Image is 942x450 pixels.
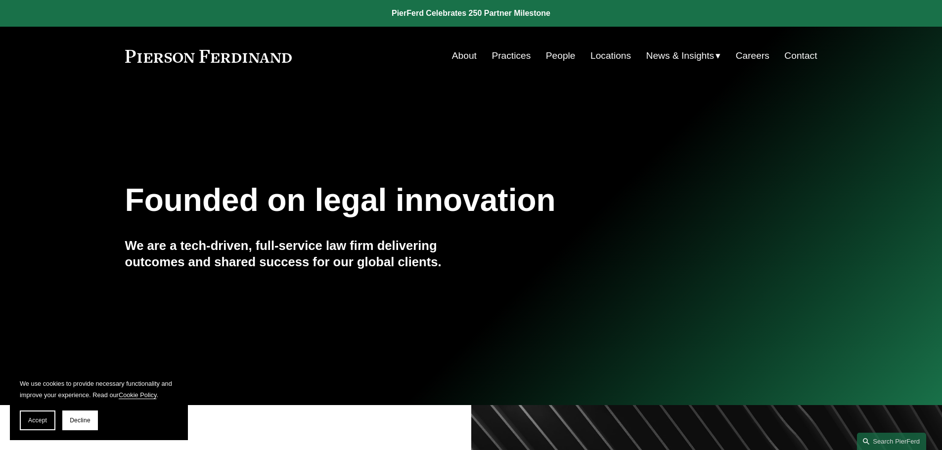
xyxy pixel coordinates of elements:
[62,410,98,430] button: Decline
[452,46,477,65] a: About
[20,410,55,430] button: Accept
[784,46,817,65] a: Contact
[736,46,769,65] a: Careers
[70,417,90,424] span: Decline
[646,47,715,65] span: News & Insights
[590,46,631,65] a: Locations
[125,238,471,270] h4: We are a tech-driven, full-service law firm delivering outcomes and shared success for our global...
[10,368,188,440] section: Cookie banner
[28,417,47,424] span: Accept
[119,391,157,399] a: Cookie Policy
[646,46,721,65] a: folder dropdown
[125,182,702,218] h1: Founded on legal innovation
[546,46,576,65] a: People
[20,378,178,401] p: We use cookies to provide necessary functionality and improve your experience. Read our .
[857,433,926,450] a: Search this site
[492,46,531,65] a: Practices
